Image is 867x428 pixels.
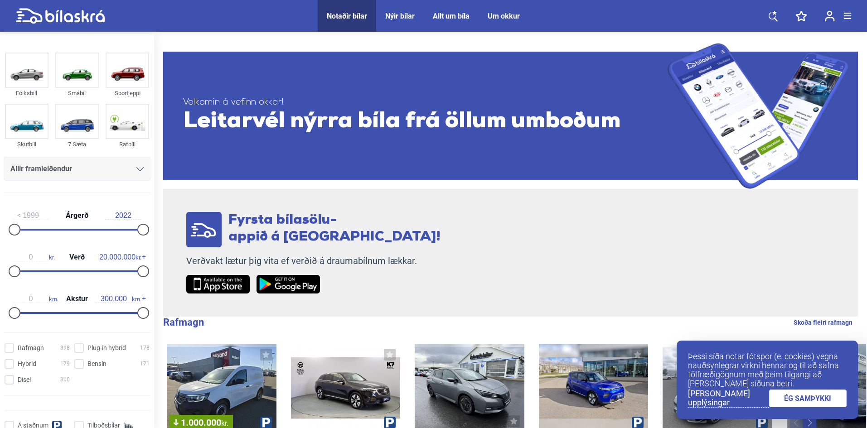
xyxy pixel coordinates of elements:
[60,375,70,385] span: 300
[55,139,99,149] div: 7 Sæta
[183,108,668,135] span: Leitarvél nýrra bíla frá öllum umboðum
[688,352,847,388] p: Þessi síða notar fótspor (e. cookies) vegna nauðsynlegrar virkni hennar og til að safna tölfræðig...
[87,343,126,353] span: Plug-in hybrid
[99,253,141,261] span: kr.
[228,213,441,244] span: Fyrsta bílasölu- appið á [GEOGRAPHIC_DATA]!
[433,12,470,20] a: Allt um bíla
[140,343,150,353] span: 178
[183,97,668,108] span: Velkomin á vefinn okkar!
[186,255,441,267] p: Verðvakt lætur þig vita ef verðið á draumabílnum lækkar.
[5,139,48,149] div: Skutbíll
[63,212,91,219] span: Árgerð
[688,389,769,408] a: [PERSON_NAME] upplýsingar
[96,295,141,303] span: km.
[488,12,520,20] a: Um okkur
[106,88,149,98] div: Sportjeppi
[13,253,55,261] span: kr.
[106,139,149,149] div: Rafbíll
[60,359,70,369] span: 179
[55,88,99,98] div: Smábíl
[174,418,228,427] span: 1.000.000
[18,375,31,385] span: Dísel
[385,12,415,20] a: Nýir bílar
[163,317,204,328] b: Rafmagn
[221,419,228,428] span: kr.
[13,295,58,303] span: km.
[794,317,852,328] a: Skoða fleiri rafmagn
[60,343,70,353] span: 398
[5,88,48,98] div: Fólksbíll
[825,10,835,22] img: user-login.svg
[67,254,87,261] span: Verð
[18,359,36,369] span: Hybrid
[10,163,72,175] span: Allir framleiðendur
[64,295,90,303] span: Akstur
[163,43,858,189] a: Velkomin á vefinn okkar!Leitarvél nýrra bíla frá öllum umboðum
[327,12,367,20] a: Notaðir bílar
[18,343,44,353] span: Rafmagn
[769,390,847,407] a: ÉG SAMÞYKKI
[140,359,150,369] span: 171
[87,359,107,369] span: Bensín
